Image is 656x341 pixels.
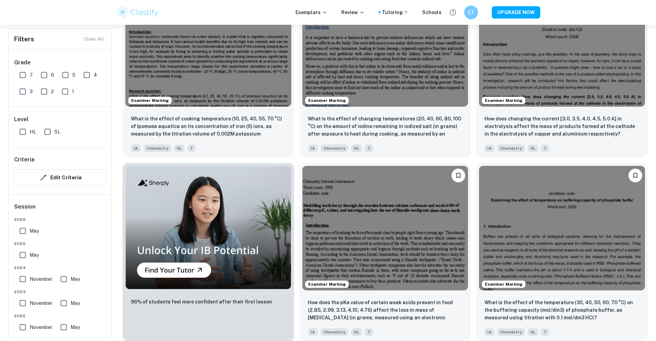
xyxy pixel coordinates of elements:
[479,166,645,290] img: Chemistry IA example thumbnail: What is the effect of the temperature (3
[14,34,34,44] h6: Filters
[94,71,97,79] span: 4
[492,6,540,19] button: UPGRADE NOW
[14,115,106,124] h6: Level
[528,145,538,152] span: SL
[51,71,54,79] span: 6
[497,328,525,336] span: Chemistry
[497,145,525,152] span: Chemistry
[528,328,538,336] span: SL
[365,145,373,152] span: 7
[14,156,34,164] h6: Criteria
[131,115,286,138] p: What is the effect of cooking temperature (10, 25, 40, 55, 70 °C) of Ipomoea aquatica on its conc...
[485,115,639,138] p: How does changing the current [3.0, 3.5, 4.0, 4.5, 5.0 A] in electrolysis affect the mass of prod...
[30,251,39,259] span: May
[72,71,75,79] span: 5
[14,203,106,216] h6: Session
[485,328,494,336] span: IA
[71,275,80,283] span: May
[300,163,471,341] a: Examiner MarkingBookmarkHow does the pKa value of certain weak acids present in food (2.85, 2.99,...
[482,97,525,104] span: Examiner Marking
[30,71,33,79] span: 7
[125,166,291,289] img: Thumbnail
[174,145,185,152] span: SL
[464,6,478,19] button: CT
[482,281,525,287] span: Examiner Marking
[308,299,463,322] p: How does the pKa value of certain weak acids present in food (2.85, 2.99, 3.13, 4.10, 4.76) affec...
[451,169,465,182] button: Bookmark
[422,9,441,16] a: Schools
[14,216,106,223] span: 2026
[321,145,348,152] span: Chemistry
[30,275,52,283] span: November
[51,88,54,95] span: 2
[187,145,196,152] span: 7
[14,58,106,67] h6: Grade
[308,145,318,152] span: IA
[295,9,327,16] p: Exemplars
[30,227,39,235] span: May
[30,299,52,307] span: November
[467,9,475,16] h6: CT
[485,299,639,321] p: What is the effect of the temperature (30, 40, 50, 60, 70 °C) on the buffering capacity (mol/dm3)...
[305,281,348,287] span: Examiner Marking
[351,145,362,152] span: HL
[382,9,408,16] a: Tutoring
[321,328,348,336] span: Chemistry
[30,88,33,95] span: 3
[128,97,171,104] span: Examiner Marking
[30,128,36,136] span: HL
[341,9,365,16] p: Review
[131,145,141,152] span: IA
[71,323,80,331] span: May
[485,145,494,152] span: IA
[116,6,160,19] img: Clastify logo
[14,169,106,186] button: Edit Criteria
[14,241,106,247] span: 2025
[308,328,318,336] span: IA
[302,166,468,290] img: Chemistry IA example thumbnail: How does the pKa value of certain weak a
[305,97,348,104] span: Examiner Marking
[71,299,80,307] span: May
[131,298,272,306] p: 96% of students feel more confident after their first lesson
[54,128,60,136] span: SL
[14,289,106,295] span: 2023
[30,323,52,331] span: November
[308,115,463,138] p: What is the effect of changing temperatures (20, 40, 60, 80, 100 °C) on the amount of iodine rema...
[447,7,459,18] button: Help and Feedback
[14,265,106,271] span: 2024
[628,169,642,182] button: Bookmark
[541,145,549,152] span: 7
[365,328,373,336] span: 7
[144,145,171,152] span: Chemistry
[476,163,648,341] a: Examiner MarkingBookmarkWhat is the effect of the temperature (30, 40, 50, 60, 70 °C) on the buff...
[541,328,549,336] span: 7
[14,313,106,319] span: 2022
[72,88,74,95] span: 1
[123,163,294,341] a: Thumbnail96% of students feel more confident after their first lesson
[351,328,362,336] span: HL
